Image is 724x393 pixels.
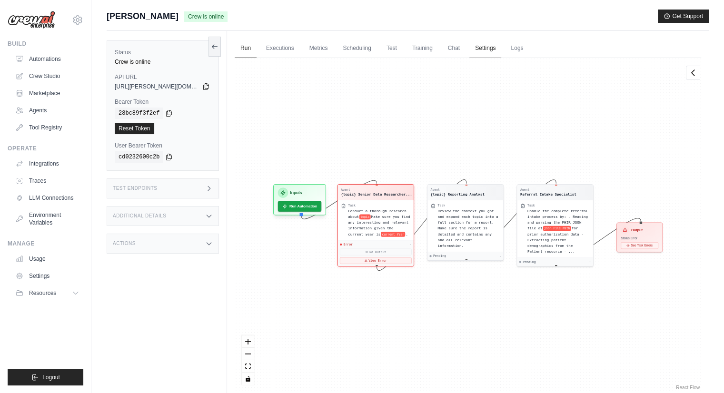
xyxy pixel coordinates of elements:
div: OutputStatus:ErrorSee Task Errors [616,223,663,252]
div: - [589,260,591,264]
a: Reset Token [115,123,154,134]
span: Pending [523,260,536,264]
a: Test [381,39,403,59]
div: Agent [430,187,484,192]
div: Crew is online [115,58,211,66]
div: Operate [8,145,83,152]
span: Handle the complete referral intake process by: - Reading and parsing the FHIR JSON file at [527,209,588,230]
div: Handle the complete referral intake process by: - Reading and parsing the FHIR JSON file at {json... [527,208,590,255]
div: Agent [341,187,412,192]
a: Settings [469,39,501,59]
div: - [410,242,412,246]
button: No Output [340,248,412,255]
div: Manage [8,240,83,247]
code: cd0232600c2b [115,151,163,163]
span: Review the context you got and expand each topic into a full section for a report. Make sure the ... [437,209,498,248]
a: React Flow attribution [676,385,700,390]
button: zoom out [242,348,254,360]
span: . [406,232,408,236]
span: current Year [381,232,405,237]
div: - [499,254,501,258]
label: Status [115,49,211,56]
div: Task [527,203,535,207]
button: fit view [242,360,254,373]
span: [URL][PERSON_NAME][DOMAIN_NAME] [115,83,200,90]
span: for prior authorization data - Extracting patient demographics from the Patient resource - ... [527,226,584,254]
img: Logo [8,11,55,29]
div: Conduct a thorough research about {topic} Make sure you find any interesting and relevant informa... [348,208,410,237]
a: Logs [505,39,529,59]
a: Agents [11,103,83,118]
a: Settings [11,268,83,284]
div: {topic} Senior Data Researcher [341,192,412,197]
a: Automations [11,51,83,67]
button: View Error [340,257,412,264]
a: Integrations [11,156,83,171]
a: Training [407,39,438,59]
div: InputsRun Automation [273,184,326,216]
span: Logout [42,373,60,381]
a: Scheduling [337,39,377,59]
a: Chat [442,39,466,59]
span: Resources [29,289,56,297]
a: Tool Registry [11,120,83,135]
iframe: Chat Widget [676,347,724,393]
a: Traces [11,173,83,188]
button: Resources [11,285,83,301]
g: Edge from 4e647eb4fcf9f5b3d4dcc3b27665ba33 to outputNode [556,218,641,265]
div: Review the context you got and expand each topic into a full section for a report. Make sure the ... [437,208,500,249]
div: Referral Intake Specialist [520,192,576,197]
span: topic [359,214,371,219]
div: React Flow controls [242,335,254,385]
a: Metrics [304,39,334,59]
h3: Test Endpoints [113,186,158,191]
span: Error [343,242,352,246]
span: Status: Error [621,236,637,240]
a: LLM Connections [11,190,83,206]
code: 28bc89f3f2ef [115,108,163,119]
h3: Actions [113,241,136,246]
span: Crew is online [184,11,228,22]
button: zoom in [242,335,254,348]
div: Agent{topic} Senior Data Researcher...TaskConduct a thorough research abouttopicMake sure you fin... [337,184,414,266]
h3: Inputs [290,190,302,196]
div: Build [8,40,83,48]
label: User Bearer Token [115,142,211,149]
button: Run Automation [278,201,322,212]
div: Agent{topic} Reporting AnalystTaskReview the context you got and expand each topic into a full se... [427,184,504,261]
div: Task [348,203,356,207]
g: Edge from inputsNode to c6cf02ecaa4ae2062800498ce5108b77 [301,180,377,219]
span: Pending [433,254,446,258]
h3: Output [631,227,643,233]
a: Environment Variables [11,207,83,230]
g: Edge from 0b4007ce37438966248dd8332ceb1cbe to 4e647eb4fcf9f5b3d4dcc3b27665ba33 [466,180,556,259]
span: [PERSON_NAME] [107,10,179,23]
button: See Task Errors [621,242,658,249]
a: Usage [11,251,83,266]
div: Agent [520,187,576,192]
a: Crew Studio [11,69,83,84]
g: Edge from c6cf02ecaa4ae2062800498ce5108b77 to 0b4007ce37438966248dd8332ceb1cbe [377,179,466,270]
span: Conduct a thorough research about [348,209,406,219]
button: Get Support [658,10,709,23]
div: Task [437,203,445,207]
label: API URL [115,73,211,81]
span: Make sure you find any interesting and relevant information given the current year is [348,215,410,236]
button: toggle interactivity [242,373,254,385]
div: {topic} Reporting Analyst [430,192,484,197]
button: Logout [8,369,83,385]
h3: Additional Details [113,213,166,219]
a: Run [235,39,257,59]
label: Bearer Token [115,98,211,106]
a: Marketplace [11,86,83,101]
div: AgentReferral Intake SpecialistTaskHandle the complete referral intake process by: - Reading and ... [516,184,593,266]
a: Executions [260,39,300,59]
span: json File Path [543,226,571,231]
